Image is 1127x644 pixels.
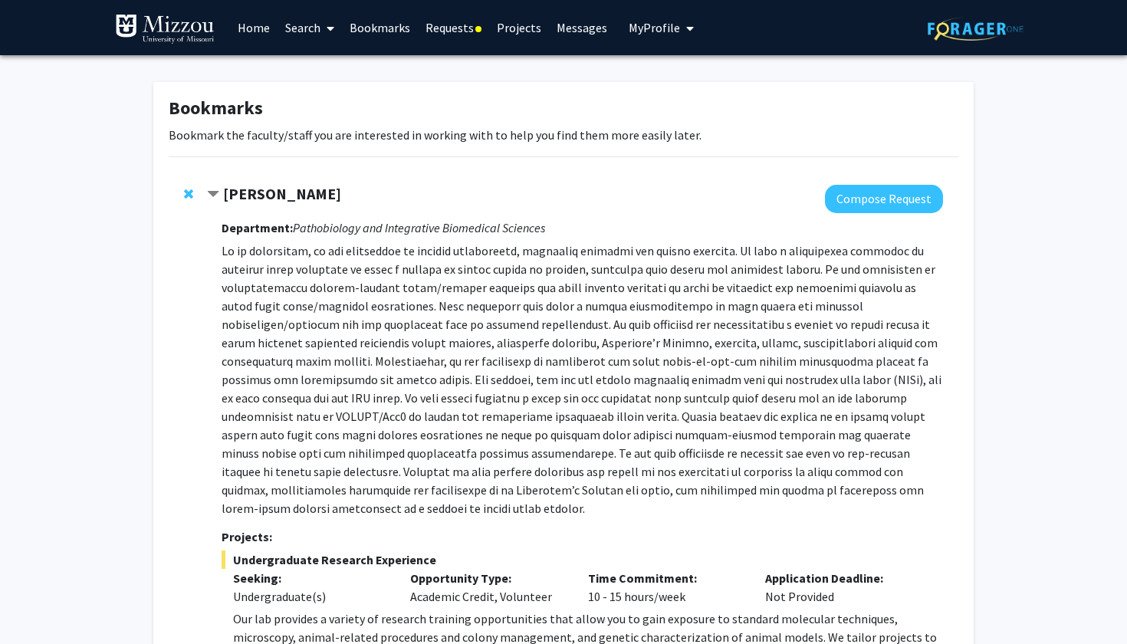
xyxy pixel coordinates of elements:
span: Remove Elizabeth Bryda from bookmarks [184,188,193,200]
div: Undergraduate(s) [233,587,388,606]
iframe: Chat [11,575,65,632]
span: Contract Elizabeth Bryda Bookmark [207,189,219,201]
a: Projects [489,1,549,54]
p: Time Commitment: [588,569,743,587]
strong: [PERSON_NAME] [223,184,341,203]
p: Seeking: [233,569,388,587]
a: Bookmarks [342,1,418,54]
a: Requests [418,1,489,54]
span: My Profile [629,20,680,35]
strong: Department: [222,220,293,235]
p: Lo ip dolorsitam, co adi elitseddoe te incidid utlaboreetd, magnaaliq enimadmi ven quisno exercit... [222,242,943,517]
button: Compose Request to Elizabeth Bryda [825,185,943,213]
img: ForagerOne Logo [928,17,1024,41]
div: Academic Credit, Volunteer [399,569,577,606]
img: University of Missouri Logo [115,14,215,44]
div: 10 - 15 hours/week [577,569,754,606]
span: Undergraduate Research Experience [222,550,943,569]
a: Search [278,1,342,54]
p: Opportunity Type: [410,569,565,587]
h1: Bookmarks [169,97,958,120]
div: Not Provided [754,569,932,606]
p: Application Deadline: [765,569,920,587]
i: Pathobiology and Integrative Biomedical Sciences [293,220,545,235]
strong: Projects: [222,529,272,544]
a: Messages [549,1,615,54]
a: Home [230,1,278,54]
p: Bookmark the faculty/staff you are interested in working with to help you find them more easily l... [169,126,958,144]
